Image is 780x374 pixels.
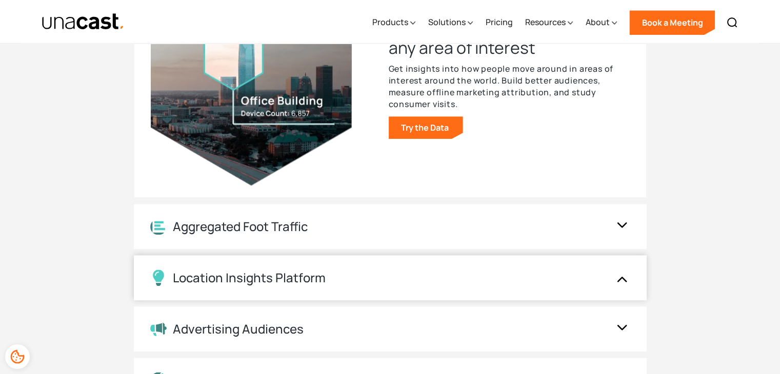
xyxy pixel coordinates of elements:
[525,16,565,28] div: Resources
[629,10,715,35] a: Book a Meeting
[389,63,630,110] p: Get insights into how people move around in areas of interest around the world. Build better audi...
[150,219,167,235] img: Location Analytics icon
[42,13,125,31] a: home
[173,271,326,285] div: Location Insights Platform
[428,2,473,44] div: Solutions
[372,2,415,44] div: Products
[173,322,304,337] div: Advertising Audiences
[389,116,463,139] a: Try the Data
[726,16,738,29] img: Search icon
[5,344,30,369] div: Cookie Preferences
[173,219,308,234] div: Aggregated Foot Traffic
[585,2,617,44] div: About
[585,16,609,28] div: About
[42,13,125,31] img: Unacast text logo
[372,16,408,28] div: Products
[428,16,465,28] div: Solutions
[485,2,512,44] a: Pricing
[150,322,167,336] img: Advertising Audiences icon
[525,2,573,44] div: Resources
[150,269,167,286] img: Location Insights Platform icon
